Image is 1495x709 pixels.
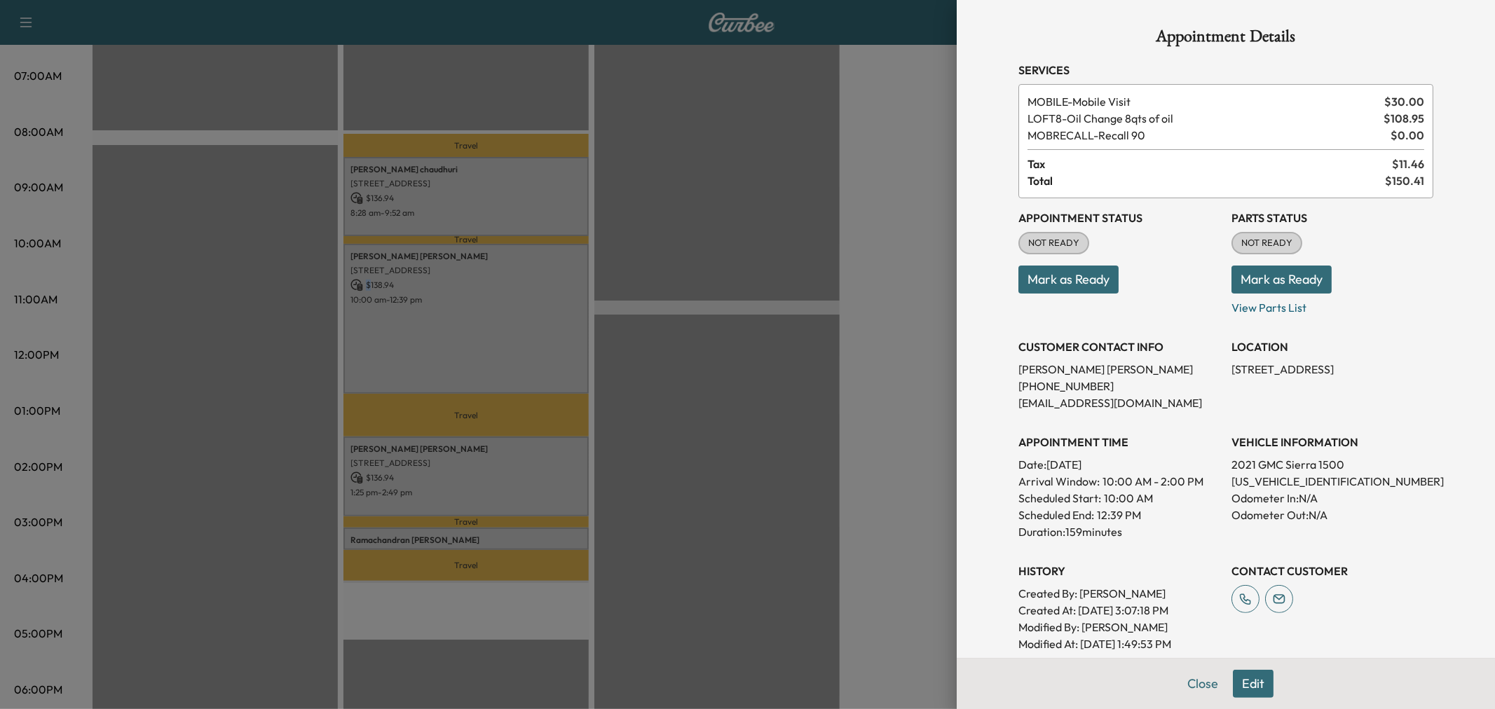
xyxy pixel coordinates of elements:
span: $ 0.00 [1391,127,1424,144]
p: View Parts List [1231,294,1433,316]
p: Odometer Out: N/A [1231,507,1433,523]
p: Created By : [PERSON_NAME] [1018,585,1220,602]
p: [PERSON_NAME] [PERSON_NAME] [1018,361,1220,378]
h3: Appointment Status [1018,209,1220,226]
p: Created At : [DATE] 3:07:18 PM [1018,602,1220,619]
p: [US_VEHICLE_IDENTIFICATION_NUMBER] [1231,473,1433,490]
h3: Services [1018,62,1433,78]
button: Mark as Ready [1018,266,1119,294]
p: Scheduled End: [1018,507,1094,523]
h3: CONTACT CUSTOMER [1231,563,1433,579]
span: NOT READY [1233,236,1301,250]
span: Tax [1028,156,1392,172]
button: Edit [1233,670,1274,698]
p: Scheduled Start: [1018,490,1101,507]
h3: APPOINTMENT TIME [1018,434,1220,450]
p: Odometer In: N/A [1231,490,1433,507]
h3: VEHICLE INFORMATION [1231,434,1433,450]
p: 10:00 AM [1104,490,1153,507]
span: Oil Change 8qts of oil [1028,110,1378,127]
h3: Parts Status [1231,209,1433,226]
h1: Appointment Details [1018,28,1433,50]
span: Recall 90 [1028,127,1385,144]
button: Close [1178,670,1227,698]
span: $ 30.00 [1384,93,1424,110]
p: Modified By : [PERSON_NAME] [1018,619,1220,635]
span: 10:00 AM - 2:00 PM [1103,473,1203,490]
p: [EMAIL_ADDRESS][DOMAIN_NAME] [1018,394,1220,411]
h3: CUSTOMER CONTACT INFO [1018,338,1220,355]
span: NOT READY [1020,236,1088,250]
p: Arrival Window: [1018,473,1220,490]
span: $ 11.46 [1392,156,1424,172]
p: Duration: 159 minutes [1018,523,1220,540]
span: Total [1028,172,1385,189]
p: 12:39 PM [1097,507,1141,523]
span: Mobile Visit [1028,93,1379,110]
button: Mark as Ready [1231,266,1332,294]
p: [STREET_ADDRESS] [1231,361,1433,378]
p: Date: [DATE] [1018,456,1220,473]
h3: History [1018,563,1220,579]
p: [PHONE_NUMBER] [1018,378,1220,394]
p: Modified At : [DATE] 1:49:53 PM [1018,635,1220,652]
span: $ 108.95 [1384,110,1424,127]
p: 2021 GMC Sierra 1500 [1231,456,1433,473]
span: $ 150.41 [1385,172,1424,189]
h3: LOCATION [1231,338,1433,355]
